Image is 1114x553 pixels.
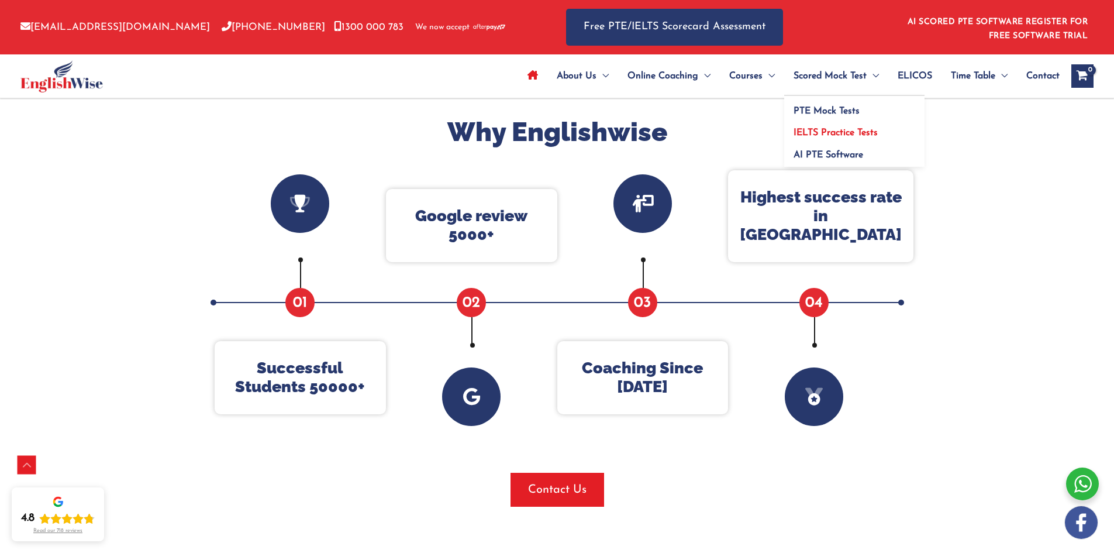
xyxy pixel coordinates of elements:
a: About UsMenu Toggle [547,56,618,97]
span: Menu Toggle [763,56,775,97]
a: AI SCORED PTE SOFTWARE REGISTER FOR FREE SOFTWARE TRIAL [908,18,1088,40]
span: Menu Toggle [867,56,879,97]
a: PTE Mock Tests [784,96,925,118]
a: Time TableMenu Toggle [941,56,1017,97]
button: Contact Us [511,473,604,507]
span: Menu Toggle [995,56,1008,97]
span: ELICOS [898,56,932,97]
div: Rating: 4.8 out of 5 [21,511,95,525]
span: Time Table [951,56,995,97]
p: Google review 5000+ [398,207,546,245]
p: Successful Students 50000+ [226,359,374,397]
span: Menu Toggle [698,56,711,97]
img: white-facebook.png [1065,506,1098,539]
a: Online CoachingMenu Toggle [618,56,720,97]
a: [PHONE_NUMBER] [222,22,325,32]
div: 4.8 [21,511,35,525]
span: About Us [557,56,596,97]
img: Afterpay-Logo [473,24,505,30]
span: We now accept [415,22,470,33]
a: ELICOS [888,56,941,97]
a: View Shopping Cart, empty [1071,64,1094,88]
div: Read our 718 reviews [33,528,82,534]
h2: Why Englishwise [206,115,908,150]
nav: Site Navigation: Main Menu [518,56,1060,97]
span: Scored Mock Test [794,56,867,97]
span: 04 [799,288,829,317]
a: 1300 000 783 [334,22,403,32]
p: Coaching Since [DATE] [569,359,717,397]
span: Online Coaching [627,56,698,97]
a: [EMAIL_ADDRESS][DOMAIN_NAME] [20,22,210,32]
a: CoursesMenu Toggle [720,56,784,97]
a: Scored Mock TestMenu Toggle [784,56,888,97]
span: Contact Us [528,482,587,498]
span: Courses [729,56,763,97]
a: IELTS Practice Tests [784,118,925,140]
a: AI PTE Software [784,140,925,167]
span: 01 [285,288,315,317]
span: IELTS Practice Tests [794,128,878,138]
span: PTE Mock Tests [794,107,860,116]
a: Free PTE/IELTS Scorecard Assessment [566,9,783,46]
img: cropped-ew-logo [20,60,103,92]
span: 03 [628,288,657,317]
span: AI PTE Software [794,150,863,160]
span: 02 [457,288,486,317]
span: Contact [1026,56,1060,97]
span: Menu Toggle [596,56,609,97]
p: Highest success rate in [GEOGRAPHIC_DATA] [740,188,902,245]
a: Contact [1017,56,1060,97]
aside: Header Widget 1 [901,8,1094,46]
